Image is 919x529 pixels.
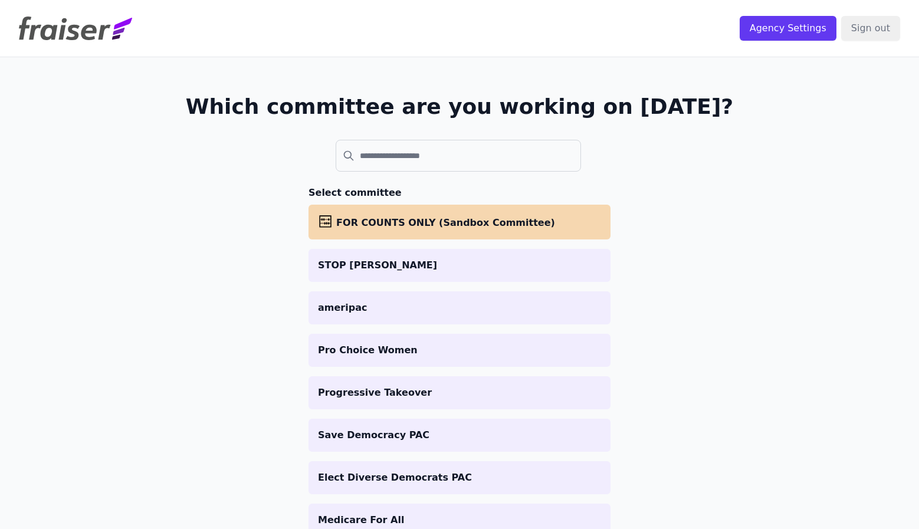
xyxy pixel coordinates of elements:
[841,16,900,41] input: Sign out
[318,386,601,400] p: Progressive Takeover
[318,343,601,357] p: Pro Choice Women
[308,205,611,239] a: FOR COUNTS ONLY (Sandbox Committee)
[740,16,836,41] input: Agency Settings
[19,17,132,40] img: Fraiser Logo
[308,249,611,282] a: STOP [PERSON_NAME]
[186,95,734,119] h1: Which committee are you working on [DATE]?
[318,513,601,527] p: Medicare For All
[308,376,611,409] a: Progressive Takeover
[336,217,555,228] span: FOR COUNTS ONLY (Sandbox Committee)
[308,291,611,324] a: ameripac
[318,258,601,272] p: STOP [PERSON_NAME]
[308,419,611,452] a: Save Democracy PAC
[308,461,611,494] a: Elect Diverse Democrats PAC
[318,471,601,485] p: Elect Diverse Democrats PAC
[308,334,611,367] a: Pro Choice Women
[308,186,611,200] h3: Select committee
[318,428,601,442] p: Save Democracy PAC
[318,301,601,315] p: ameripac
